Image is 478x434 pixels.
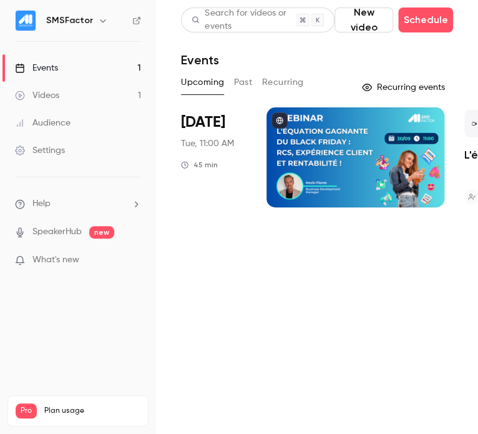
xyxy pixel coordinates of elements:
div: Search for videos or events [192,7,296,33]
div: Audience [15,117,71,129]
img: SMSFactor [16,11,36,31]
button: Upcoming [181,72,224,92]
button: New video [334,7,393,32]
button: Schedule [398,7,453,32]
div: Events [15,62,58,74]
div: Videos [15,89,59,102]
span: new [89,226,114,239]
a: SpeakerHub [32,225,82,239]
div: Settings [15,144,65,157]
span: Plan usage [44,406,140,416]
span: Tue, 11:00 AM [181,137,234,150]
span: What's new [32,254,79,267]
button: Past [234,72,252,92]
iframe: Noticeable Trigger [126,255,141,266]
span: Pro [16,403,37,418]
li: help-dropdown-opener [15,197,141,210]
span: Help [32,197,51,210]
span: [DATE] [181,112,225,132]
div: Sep 30 Tue, 11:00 AM (Europe/Paris) [181,107,246,207]
h1: Events [181,52,219,67]
h6: SMSFactor [46,14,93,27]
button: Recurring [262,72,304,92]
div: 45 min [181,160,218,170]
button: Recurring events [356,77,453,97]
